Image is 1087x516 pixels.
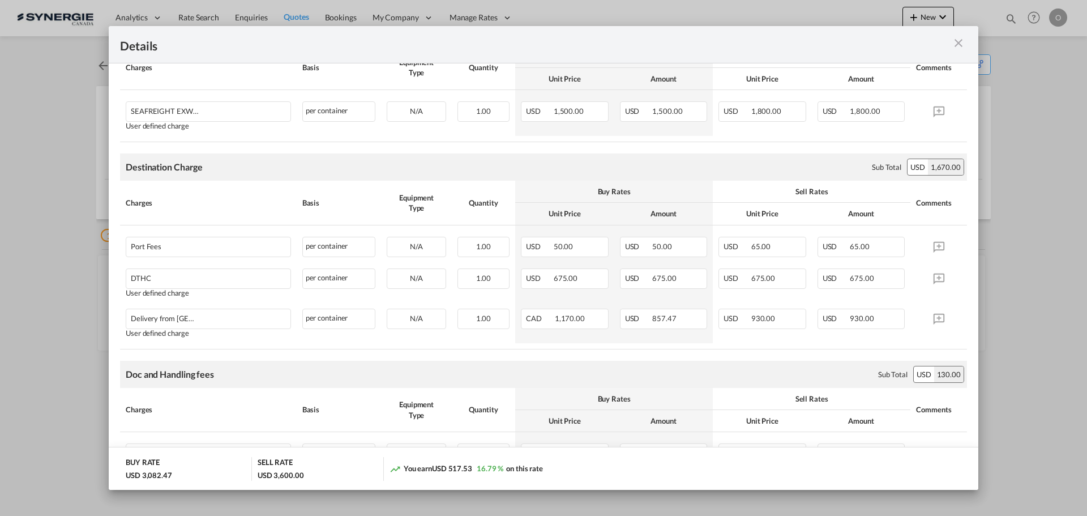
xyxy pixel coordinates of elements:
th: Amount [614,203,713,225]
span: N/A [410,314,423,323]
span: USD [823,242,849,251]
th: Comments [910,388,967,432]
span: 1.00 [476,274,491,283]
th: Amount [812,203,911,225]
md-icon: icon-trending-up [390,463,401,475]
div: Buy Rates [521,186,707,197]
div: Equipment Type [387,193,446,213]
div: Sub Total [872,162,901,172]
span: 857.47 [652,314,676,323]
th: Amount [614,68,713,90]
div: Port Fees [131,237,247,251]
span: USD [526,274,552,283]
div: 130.00 [934,366,964,382]
span: 50.00 [554,242,574,251]
div: Quantity [457,404,510,415]
span: CAD [526,314,553,323]
div: DTHC [131,269,247,283]
span: 1,500.00 [652,106,682,116]
div: Charges [126,404,291,415]
span: 16.79 % [477,464,503,473]
span: 930.00 [850,314,874,323]
div: Basis [302,198,376,208]
div: You earn on this rate [390,463,543,475]
span: 50.00 [652,242,672,251]
span: USD 517.53 [432,464,472,473]
span: 675.00 [652,274,676,283]
div: Basis [302,62,376,73]
span: 1,800.00 [850,106,880,116]
span: USD [823,314,849,323]
div: per container [302,309,376,329]
span: USD [724,106,750,116]
div: Doc and Handling fees [126,368,214,381]
div: per B/L [302,443,376,464]
span: 65.00 [850,242,870,251]
span: USD [625,314,651,323]
div: User defined charge [126,329,291,338]
div: SEAFREIGHT EXW PADBORG TO ARRVIAL MONTREAL CY [131,102,247,116]
span: 65.00 [751,242,771,251]
span: USD [823,106,849,116]
div: Destination Charge [126,161,203,173]
span: 1.00 [476,314,491,323]
th: Unit Price [515,203,614,225]
span: 1,500.00 [554,106,584,116]
span: N/A [410,242,423,251]
span: USD [724,274,750,283]
span: 1.00 [476,242,491,251]
div: Basis [302,404,376,415]
div: Sub Total [878,369,908,379]
span: 1,800.00 [751,106,781,116]
div: USD 3,600.00 [258,470,304,480]
div: Charges [126,198,291,208]
th: Unit Price [515,68,614,90]
div: per container [302,237,376,257]
div: Quantity [457,198,510,208]
span: 1.00 [476,106,491,116]
div: User defined charge [126,122,291,130]
span: USD [526,106,552,116]
div: per container [302,268,376,289]
span: 675.00 [751,274,775,283]
div: Buy Rates [521,394,707,404]
div: Charges [126,62,291,73]
div: per container [302,101,376,122]
span: USD [625,106,651,116]
th: Unit Price [515,410,614,432]
div: 1,670.00 [928,159,964,175]
span: N/A [410,274,423,283]
span: 1,170.00 [555,314,585,323]
div: Sell Rates [718,394,905,404]
th: Amount [812,68,911,90]
th: Amount [614,410,713,432]
th: Unit Price [713,68,812,90]
span: N/A [410,106,423,116]
div: USD [914,366,934,382]
div: USD 3,082.47 [126,470,172,480]
span: USD [724,242,750,251]
th: Comments [910,181,967,225]
th: Comments [910,46,967,90]
span: USD [625,274,651,283]
div: Equipment Type [387,399,446,420]
md-icon: icon-close m-3 fg-AAA8AD cursor [952,36,965,50]
div: E-manifest [131,444,247,458]
div: User defined charge [126,289,291,297]
th: Amount [812,410,911,432]
th: Unit Price [713,410,812,432]
div: BUY RATE [126,457,160,470]
div: USD [908,159,928,175]
md-dialog: Pickup Door ... [109,26,978,491]
div: Details [120,37,882,52]
span: 675.00 [554,274,577,283]
th: Unit Price [713,203,812,225]
div: Delivery from Montreal to Levis [131,309,247,323]
div: Equipment Type [387,57,446,78]
span: 930.00 [751,314,775,323]
div: SELL RATE [258,457,293,470]
div: Sell Rates [718,186,905,197]
span: USD [724,314,750,323]
span: 675.00 [850,274,874,283]
div: Quantity [457,62,510,73]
